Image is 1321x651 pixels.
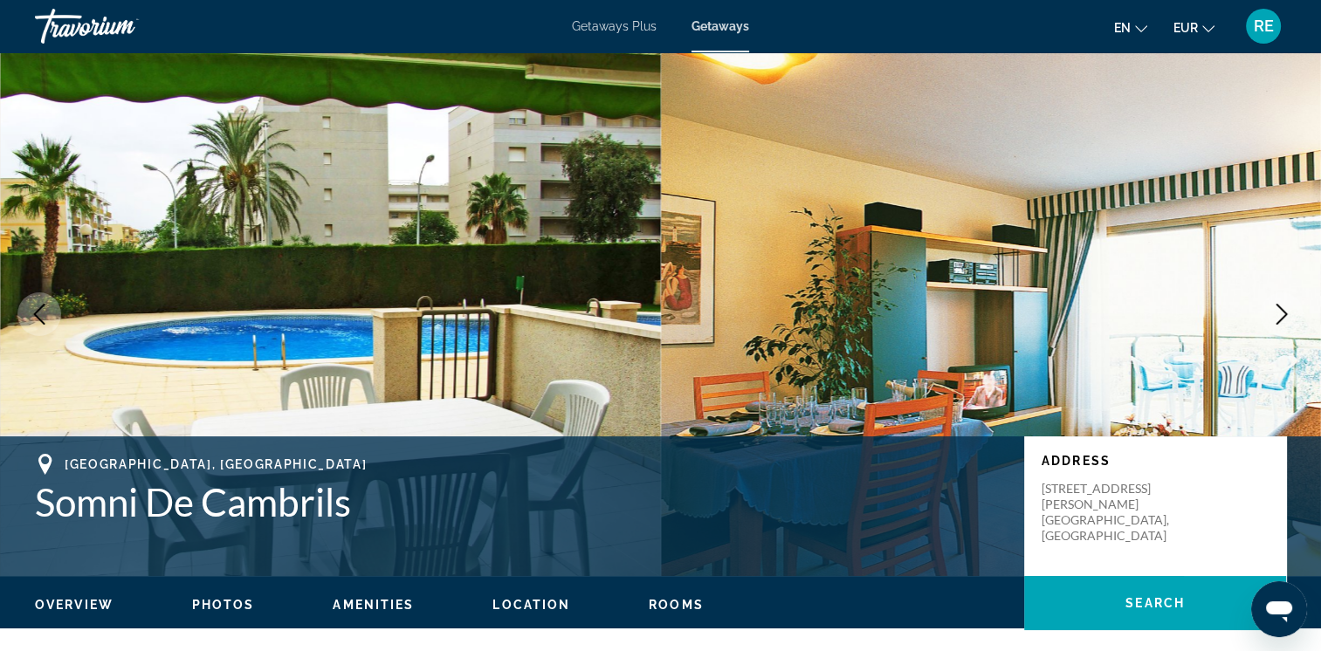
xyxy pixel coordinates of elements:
[1042,454,1269,468] p: Address
[35,479,1007,524] h1: Somni De Cambrils
[1260,292,1304,336] button: Next image
[1114,15,1147,40] button: Change language
[649,598,704,612] span: Rooms
[572,19,657,33] a: Getaways Plus
[17,292,61,336] button: Previous image
[1024,576,1286,630] button: Search
[1125,596,1185,610] span: Search
[1254,17,1274,35] span: RE
[35,3,210,49] a: Travorium
[35,598,114,612] span: Overview
[691,19,749,33] a: Getaways
[492,597,570,613] button: Location
[192,598,255,612] span: Photos
[1251,581,1307,637] iframe: Botón para iniciar la ventana de mensajería
[1241,8,1286,45] button: User Menu
[192,597,255,613] button: Photos
[1114,21,1131,35] span: en
[65,457,367,471] span: [GEOGRAPHIC_DATA], [GEOGRAPHIC_DATA]
[1042,481,1181,544] p: [STREET_ADDRESS][PERSON_NAME] [GEOGRAPHIC_DATA], [GEOGRAPHIC_DATA]
[649,597,704,613] button: Rooms
[1173,21,1198,35] span: EUR
[1173,15,1214,40] button: Change currency
[333,597,414,613] button: Amenities
[35,597,114,613] button: Overview
[492,598,570,612] span: Location
[333,598,414,612] span: Amenities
